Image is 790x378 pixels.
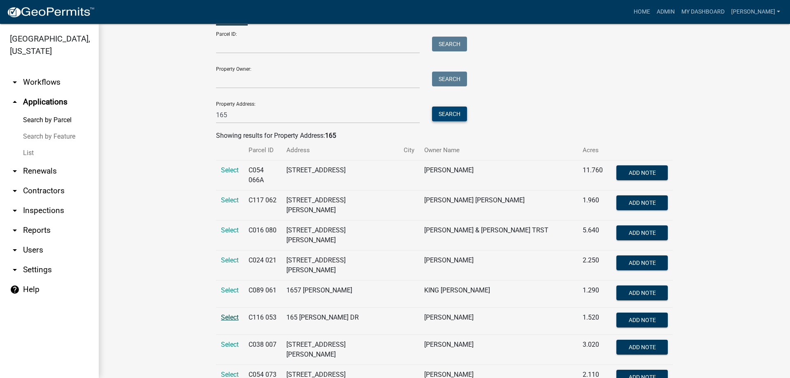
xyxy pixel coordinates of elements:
[281,281,399,308] td: 1657 [PERSON_NAME]
[244,250,281,281] td: C024 021
[10,166,20,176] i: arrow_drop_down
[630,4,653,20] a: Home
[325,132,336,139] strong: 165
[578,160,611,190] td: 11.760
[628,344,655,350] span: Add Note
[221,286,239,294] a: Select
[628,230,655,236] span: Add Note
[221,166,239,174] a: Select
[10,265,20,275] i: arrow_drop_down
[628,260,655,266] span: Add Note
[616,225,668,240] button: Add Note
[221,196,239,204] a: Select
[419,160,578,190] td: [PERSON_NAME]
[616,165,668,180] button: Add Note
[10,285,20,295] i: help
[419,335,578,365] td: [PERSON_NAME]
[281,141,399,160] th: Address
[578,220,611,250] td: 5.640
[10,97,20,107] i: arrow_drop_up
[616,340,668,355] button: Add Note
[616,255,668,270] button: Add Note
[432,37,467,51] button: Search
[244,308,281,335] td: C116 053
[616,313,668,327] button: Add Note
[628,199,655,206] span: Add Note
[653,4,678,20] a: Admin
[281,335,399,365] td: [STREET_ADDRESS][PERSON_NAME]
[419,220,578,250] td: [PERSON_NAME] & [PERSON_NAME] TRST
[419,190,578,220] td: [PERSON_NAME] [PERSON_NAME]
[432,72,467,86] button: Search
[10,206,20,216] i: arrow_drop_down
[244,335,281,365] td: C038 007
[281,220,399,250] td: [STREET_ADDRESS][PERSON_NAME]
[578,190,611,220] td: 1.960
[221,341,239,348] a: Select
[728,4,783,20] a: [PERSON_NAME]
[432,107,467,121] button: Search
[10,186,20,196] i: arrow_drop_down
[399,141,419,160] th: City
[244,141,281,160] th: Parcel ID
[244,281,281,308] td: C089 061
[281,250,399,281] td: [STREET_ADDRESS][PERSON_NAME]
[419,141,578,160] th: Owner Name
[10,245,20,255] i: arrow_drop_down
[578,281,611,308] td: 1.290
[628,317,655,323] span: Add Note
[221,256,239,264] a: Select
[281,190,399,220] td: [STREET_ADDRESS][PERSON_NAME]
[578,141,611,160] th: Acres
[616,285,668,300] button: Add Note
[578,308,611,335] td: 1.520
[221,226,239,234] a: Select
[10,77,20,87] i: arrow_drop_down
[244,220,281,250] td: C016 080
[419,308,578,335] td: [PERSON_NAME]
[281,308,399,335] td: 165 [PERSON_NAME] DR
[578,250,611,281] td: 2.250
[221,313,239,321] a: Select
[678,4,728,20] a: My Dashboard
[628,169,655,176] span: Add Note
[281,160,399,190] td: [STREET_ADDRESS]
[244,190,281,220] td: C117 062
[419,281,578,308] td: KING [PERSON_NAME]
[10,225,20,235] i: arrow_drop_down
[578,335,611,365] td: 3.020
[616,195,668,210] button: Add Note
[244,160,281,190] td: C054 066A
[628,290,655,296] span: Add Note
[419,250,578,281] td: [PERSON_NAME]
[216,131,673,141] div: Showing results for Property Address:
